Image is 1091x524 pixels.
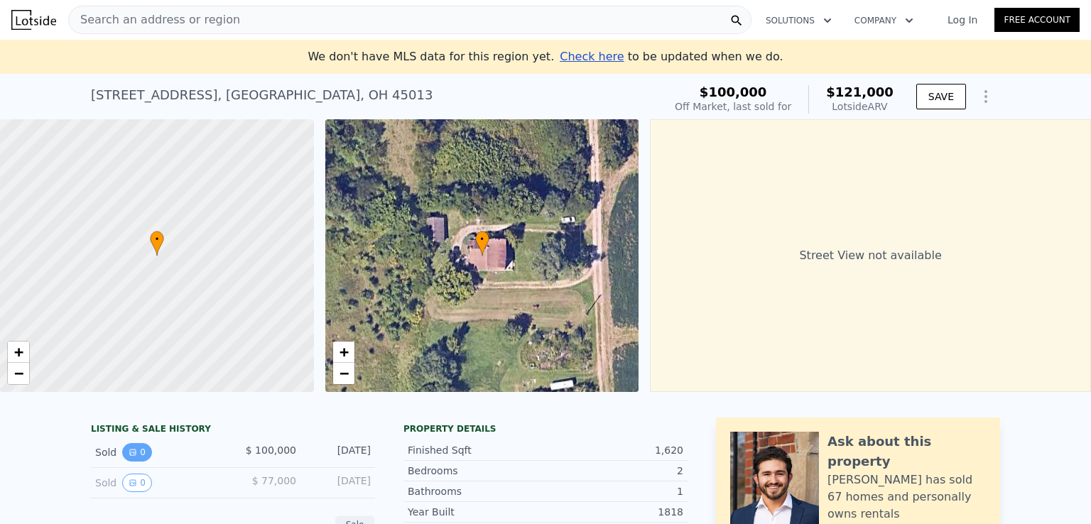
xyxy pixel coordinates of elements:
div: 1818 [545,505,683,519]
div: Property details [403,423,688,435]
a: Log In [930,13,994,27]
span: $121,000 [826,84,894,99]
div: Off Market, last sold for [675,99,791,114]
button: SAVE [916,84,966,109]
span: $ 77,000 [252,475,296,486]
button: Show Options [972,82,1000,111]
span: − [14,364,23,382]
button: Solutions [754,8,843,33]
div: [DATE] [308,443,371,462]
div: [PERSON_NAME] has sold 67 homes and personally owns rentals [827,471,986,523]
div: Street View not available [650,119,1091,392]
div: 1,620 [545,443,683,457]
span: + [339,343,348,361]
img: Lotside [11,10,56,30]
div: Sold [95,443,222,462]
div: [DATE] [308,474,371,492]
div: Sold [95,474,222,492]
div: to be updated when we do. [560,48,783,65]
span: + [14,343,23,361]
a: Zoom out [333,363,354,384]
div: • [150,231,164,256]
div: Bedrooms [408,464,545,478]
a: Free Account [994,8,1080,32]
span: Search an address or region [69,11,240,28]
span: − [339,364,348,382]
div: Ask about this property [827,432,986,471]
span: $100,000 [700,84,767,99]
span: $ 100,000 [246,444,296,456]
a: Zoom out [8,363,29,384]
a: Zoom in [333,342,354,363]
div: 2 [545,464,683,478]
span: • [475,233,489,246]
div: • [475,231,489,256]
button: View historical data [122,443,152,462]
div: 1 [545,484,683,498]
button: Company [843,8,925,33]
div: [STREET_ADDRESS] , [GEOGRAPHIC_DATA] , OH 45013 [91,85,433,105]
a: Zoom in [8,342,29,363]
button: View historical data [122,474,152,492]
span: • [150,233,164,246]
div: Lotside ARV [826,99,894,114]
div: LISTING & SALE HISTORY [91,423,375,437]
div: We don't have MLS data for this region yet. [308,48,783,65]
div: Bathrooms [408,484,545,498]
div: Year Built [408,505,545,519]
div: Finished Sqft [408,443,545,457]
span: Check here [560,50,624,63]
